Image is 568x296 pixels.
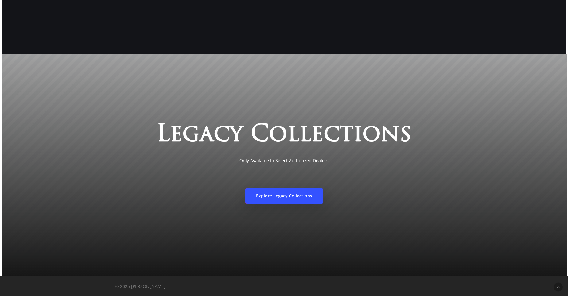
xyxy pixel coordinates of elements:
a: Explore Legacy Collections [245,188,323,204]
span: c [214,122,230,149]
span: e [311,122,324,149]
span: Explore Legacy Collections [256,193,312,199]
p: © 2025 [PERSON_NAME]. [115,283,252,290]
span: n [381,122,400,149]
span: L [157,122,170,149]
span: l [299,122,311,149]
span: l [287,122,299,149]
span: o [362,122,381,149]
span: t [340,122,353,149]
span: s [400,122,411,149]
span: y [230,122,243,149]
span: e [170,122,182,149]
span: a [200,122,214,149]
span: g [182,122,200,149]
p: Only Available In Select Authorized Dealers [58,157,510,165]
a: Back to top [554,283,563,292]
span: c [324,122,340,149]
span: C [251,122,269,149]
span: i [353,122,362,149]
h3: Legacy Collections [58,122,510,149]
span: o [269,122,287,149]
